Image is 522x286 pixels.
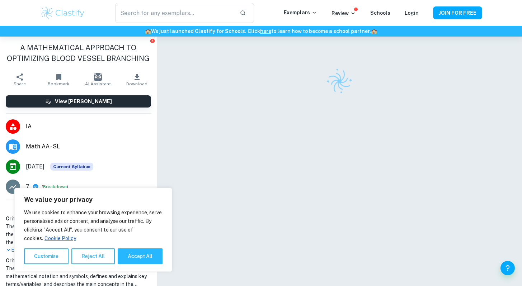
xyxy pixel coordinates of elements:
[370,10,390,16] a: Schools
[26,122,151,131] span: IA
[24,195,163,204] p: We value your privacy
[117,70,156,90] button: Download
[260,28,271,34] a: here
[322,64,357,99] img: Clastify logo
[71,248,115,264] button: Reject All
[24,248,69,264] button: Customise
[115,3,234,23] input: Search for any exemplars...
[150,38,155,43] button: Report issue
[48,81,70,86] span: Bookmark
[405,10,419,16] a: Login
[6,223,151,246] h1: The student has successfully met the criterion for organizing the work into sections, subdividing...
[26,142,151,151] span: Math AA - SL
[284,9,317,16] p: Exemplars
[3,203,154,212] h6: Examiner's summary
[40,6,86,20] img: Clastify logo
[55,97,112,105] h6: View [PERSON_NAME]
[85,81,111,86] span: AI Assistant
[94,73,102,81] img: AI Assistant
[26,182,29,191] p: 7
[14,81,26,86] span: Share
[6,257,151,264] h6: Criterion B [ 3 / 4 ]:
[500,261,515,275] button: Help and Feedback
[39,70,78,90] button: Bookmark
[6,95,151,108] button: View [PERSON_NAME]
[50,163,93,171] div: This exemplar is based on the current syllabus. Feel free to refer to it for inspiration/ideas wh...
[6,246,151,254] p: Expand
[14,188,172,272] div: We value your privacy
[371,28,377,34] span: 🏫
[1,27,521,35] h6: We just launched Clastify for Schools. Click to learn how to become a school partner.
[6,42,151,64] h1: A MATHEMATICAL APPROACH TO OPTIMIZING BLOOD VESSEL BRANCHING
[6,215,151,223] h6: Criterion A [ 4 / 4 ]:
[26,162,44,171] span: [DATE]
[118,248,163,264] button: Accept All
[331,9,356,17] p: Review
[42,183,68,190] span: ( )
[44,235,76,242] a: Cookie Policy
[78,70,117,90] button: AI Assistant
[433,6,482,19] button: JOIN FOR FREE
[24,208,163,243] p: We use cookies to enhance your browsing experience, serve personalised ads or content, and analys...
[126,81,147,86] span: Download
[43,183,67,190] button: Breakdown
[50,163,93,171] span: Current Syllabus
[145,28,151,34] span: 🏫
